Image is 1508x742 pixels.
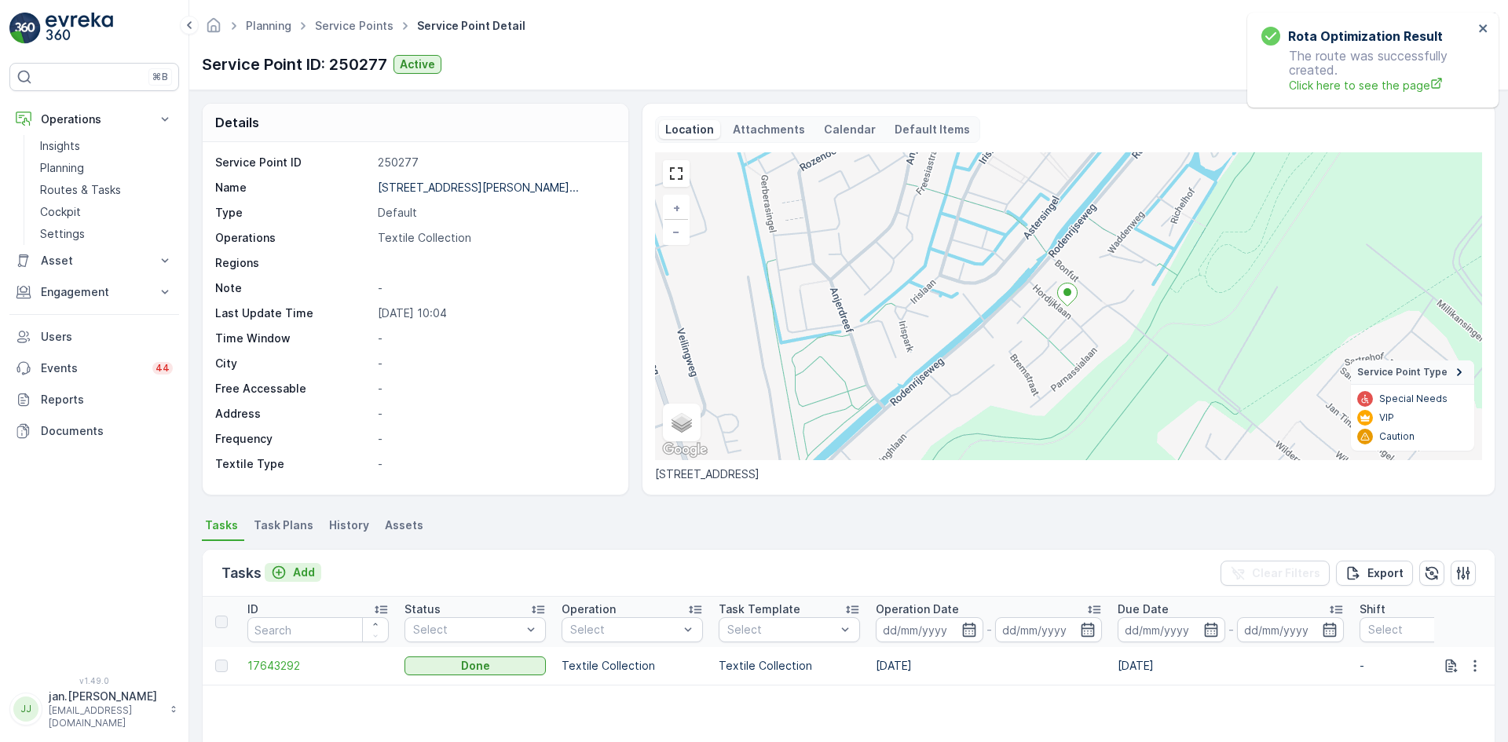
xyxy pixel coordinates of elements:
p: Free Accessable [215,381,372,397]
p: Name [215,180,372,196]
p: Select [727,622,836,638]
a: Zoom Out [664,220,688,243]
p: [STREET_ADDRESS][PERSON_NAME]... [378,181,579,194]
a: View Fullscreen [664,162,688,185]
p: Regions [215,255,372,271]
span: Click here to see the page [1289,77,1473,93]
summary: Service Point Type [1351,360,1474,385]
p: [EMAIL_ADDRESS][DOMAIN_NAME] [49,704,162,729]
button: Active [393,55,441,74]
p: - [378,280,612,296]
p: Add [293,565,315,580]
p: - [1228,620,1234,639]
h3: Rota optimization result [1288,27,1443,46]
button: close [1478,22,1489,37]
p: [STREET_ADDRESS] [655,466,1482,482]
p: Frequency [215,431,372,447]
p: Operation Date [876,601,959,617]
td: [DATE] [868,647,1110,685]
p: - [378,331,612,346]
a: Layers [664,405,699,440]
button: Engagement [9,276,179,308]
a: Documents [9,415,179,447]
p: Clear Filters [1252,565,1320,581]
p: Task Template [719,601,800,617]
span: Tasks [205,517,238,533]
p: Textile Type [215,456,372,472]
p: Status [404,601,441,617]
p: - [986,620,992,639]
div: Toggle Row Selected [215,660,228,672]
a: Reports [9,384,179,415]
span: History [329,517,369,533]
p: Caution [1379,430,1415,443]
p: Last Update Time [215,305,372,321]
a: Users [9,321,179,353]
button: Export [1336,561,1413,586]
a: Open this area in Google Maps (opens a new window) [659,440,711,460]
td: [DATE] [1110,647,1352,685]
a: Cockpit [34,201,179,223]
p: Routes & Tasks [40,182,121,198]
span: Task Plans [254,517,313,533]
p: Operations [41,111,148,127]
input: Search [247,617,389,642]
p: Asset [41,253,148,269]
p: - [378,431,612,447]
p: ⌘B [152,71,168,83]
p: Operations [215,230,372,246]
p: City [215,356,372,371]
p: Service Point ID: 250277 [202,53,387,76]
button: Asset [9,245,179,276]
p: Attachments [733,122,805,137]
td: Textile Collection [554,647,711,685]
span: Service Point Type [1357,366,1448,378]
p: - [378,381,612,397]
input: dd/mm/yyyy [876,617,983,642]
span: − [672,225,680,238]
p: Type [215,205,372,221]
p: [DATE] 10:04 [378,305,612,321]
p: Done [461,658,490,674]
p: Calendar [824,122,876,137]
p: Select [413,622,522,638]
button: Add [265,563,321,582]
span: Assets [385,517,423,533]
button: Clear Filters [1221,561,1330,586]
p: Insights [40,138,80,154]
p: Due Date [1118,601,1169,617]
p: Details [215,113,259,132]
input: dd/mm/yyyy [1237,617,1345,642]
p: 44 [156,362,170,375]
img: logo [9,13,41,44]
p: Tasks [221,562,262,584]
td: Textile Collection [711,647,868,685]
p: - [378,406,612,422]
p: Select [1368,622,1477,638]
p: - [378,456,612,472]
a: Insights [34,135,179,157]
p: Default Items [895,122,970,137]
a: Homepage [205,23,222,36]
p: ID [247,601,258,617]
a: Routes & Tasks [34,179,179,201]
a: Events44 [9,353,179,384]
p: The route was successfully created. [1261,49,1473,93]
p: - [378,356,612,371]
p: Select [570,622,679,638]
p: Service Point ID [215,155,372,170]
p: Documents [41,423,173,439]
p: Operation [562,601,616,617]
p: Cockpit [40,204,81,220]
p: Events [41,360,143,376]
p: Engagement [41,284,148,300]
p: Export [1367,565,1404,581]
span: + [673,201,680,214]
p: Default [378,205,612,221]
p: Address [215,406,372,422]
span: v 1.49.0 [9,676,179,685]
button: JJjan.[PERSON_NAME][EMAIL_ADDRESS][DOMAIN_NAME] [9,689,179,729]
p: Textile Collection [378,230,612,246]
img: logo_light-DOdMpM7g.png [46,13,113,44]
p: 250277 [378,155,612,170]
